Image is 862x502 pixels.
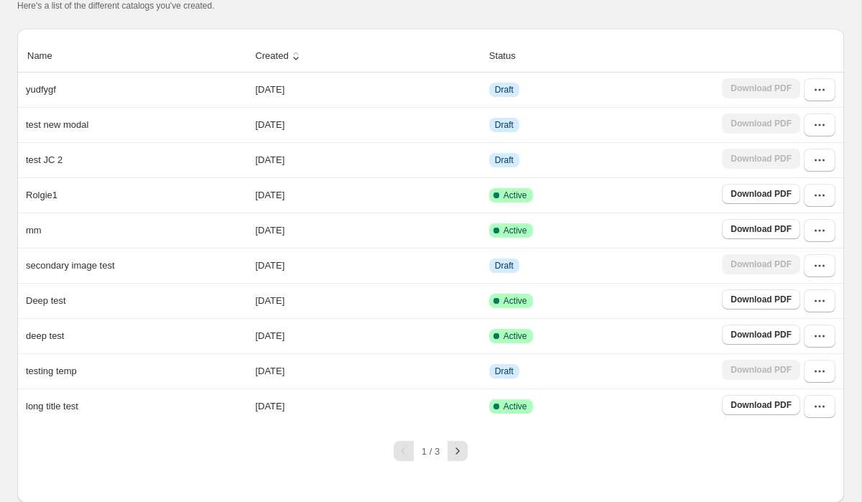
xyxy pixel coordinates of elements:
a: Download PDF [722,289,800,310]
td: [DATE] [251,213,484,248]
span: Download PDF [731,223,792,235]
span: Active [504,401,527,412]
td: [DATE] [251,73,484,107]
td: [DATE] [251,248,484,283]
button: Status [487,42,532,70]
td: [DATE] [251,142,484,177]
p: test JC 2 [26,153,62,167]
p: deep test [26,329,65,343]
a: Download PDF [722,325,800,345]
span: Here's a list of the different catalogs you've created. [17,1,215,11]
p: secondary image test [26,259,115,273]
span: 1 / 3 [422,446,440,457]
button: Created [253,42,305,70]
p: test new modal [26,118,88,132]
p: mm [26,223,42,238]
button: Name [25,42,69,70]
p: Deep test [26,294,66,308]
a: Download PDF [722,395,800,415]
td: [DATE] [251,353,484,389]
a: Download PDF [722,184,800,204]
span: Download PDF [731,294,792,305]
span: Active [504,295,527,307]
td: [DATE] [251,283,484,318]
p: yudfygf [26,83,56,97]
td: [DATE] [251,177,484,213]
span: Draft [495,260,514,271]
p: Rolgie1 [26,188,57,203]
span: Download PDF [731,188,792,200]
a: Download PDF [722,219,800,239]
span: Draft [495,366,514,377]
span: Download PDF [731,399,792,411]
span: Active [504,225,527,236]
td: [DATE] [251,318,484,353]
span: Active [504,190,527,201]
p: long title test [26,399,78,414]
td: [DATE] [251,389,484,424]
span: Download PDF [731,329,792,340]
span: Draft [495,119,514,131]
span: Draft [495,154,514,166]
p: testing temp [26,364,77,378]
span: Draft [495,84,514,96]
span: Active [504,330,527,342]
td: [DATE] [251,107,484,142]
